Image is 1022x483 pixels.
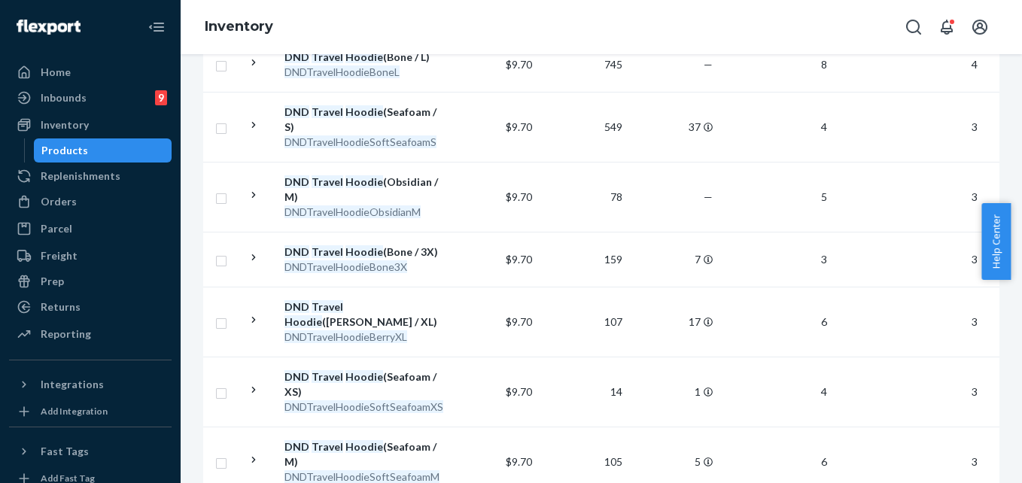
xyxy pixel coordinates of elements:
[41,169,120,184] div: Replenishments
[17,20,81,35] img: Flexport logo
[966,253,984,266] span: 3
[981,203,1011,280] button: Help Center
[284,439,442,469] div: (Seafoam / M)
[704,58,713,71] span: —
[312,105,343,118] em: Travel
[41,444,89,459] div: Fast Tags
[41,143,88,158] div: Products
[815,253,833,266] span: 3
[34,138,172,163] a: Products
[284,400,443,413] em: DNDTravelHoodieSoftSeafoamXS
[345,245,383,258] em: Hoodie
[9,322,172,346] a: Reporting
[284,330,407,343] em: DNDTravelHoodieBerryXL
[284,300,309,313] em: DND
[284,315,322,328] em: Hoodie
[9,60,172,84] a: Home
[506,315,532,328] span: $9.70
[628,232,719,287] td: 7
[538,92,628,162] td: 549
[284,299,442,330] div: ([PERSON_NAME] / XL)
[628,92,719,162] td: 37
[41,274,64,289] div: Prep
[312,175,343,188] em: Travel
[312,50,343,63] em: Travel
[538,287,628,357] td: 107
[966,190,984,203] span: 3
[284,175,442,205] div: (Obsidian / M)
[41,248,78,263] div: Freight
[284,440,309,453] em: DND
[538,232,628,287] td: 159
[704,190,713,203] span: —
[284,65,400,78] em: DNDTravelHoodieBoneL
[141,12,172,42] button: Close Navigation
[506,455,532,468] span: $9.70
[9,402,172,421] a: Add Integration
[284,205,421,218] em: DNDTravelHoodieObsidianM
[41,405,108,418] div: Add Integration
[284,245,309,258] em: DND
[284,105,309,118] em: DND
[628,357,719,427] td: 1
[9,244,172,268] a: Freight
[966,58,984,71] span: 4
[506,58,532,71] span: $9.70
[345,50,383,63] em: Hoodie
[9,164,172,188] a: Replenishments
[284,50,309,63] em: DND
[965,12,995,42] button: Open account menu
[815,58,833,71] span: 8
[815,190,833,203] span: 5
[815,120,833,133] span: 4
[41,117,89,132] div: Inventory
[9,190,172,214] a: Orders
[9,295,172,319] a: Returns
[284,175,309,188] em: DND
[966,455,984,468] span: 3
[815,385,833,398] span: 4
[538,162,628,232] td: 78
[41,221,72,236] div: Parcel
[9,372,172,396] button: Integrations
[345,370,383,383] em: Hoodie
[345,105,383,118] em: Hoodie
[899,12,929,42] button: Open Search Box
[193,5,285,49] ol: breadcrumbs
[538,357,628,427] td: 14
[284,50,442,65] div: (Bone / L)
[506,190,532,203] span: $9.70
[41,194,77,209] div: Orders
[506,253,532,266] span: $9.70
[284,135,436,148] em: DNDTravelHoodieSoftSeafoamS
[538,37,628,92] td: 745
[312,245,343,258] em: Travel
[312,300,343,313] em: Travel
[9,217,172,241] a: Parcel
[284,370,309,383] em: DND
[312,370,343,383] em: Travel
[628,287,719,357] td: 17
[506,385,532,398] span: $9.70
[506,120,532,133] span: $9.70
[155,90,167,105] div: 9
[9,439,172,463] button: Fast Tags
[966,385,984,398] span: 3
[932,12,962,42] button: Open notifications
[815,315,833,328] span: 6
[41,327,91,342] div: Reporting
[284,260,407,273] em: DNDTravelHoodieBone3X
[284,369,442,399] div: (Seafoam / XS)
[345,440,383,453] em: Hoodie
[284,105,442,135] div: (Seafoam / S)
[966,315,984,328] span: 3
[41,65,71,80] div: Home
[41,377,104,392] div: Integrations
[966,120,984,133] span: 3
[9,113,172,137] a: Inventory
[9,86,172,110] a: Inbounds9
[9,269,172,293] a: Prep
[284,245,442,260] div: (Bone / 3X)
[284,470,440,483] em: DNDTravelHoodieSoftSeafoamM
